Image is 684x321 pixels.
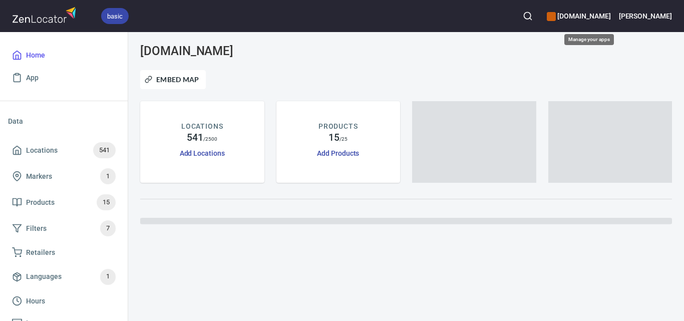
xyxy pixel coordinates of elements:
[8,137,120,163] a: Locations541
[8,290,120,312] a: Hours
[339,135,348,143] p: / 25
[140,44,309,58] h3: [DOMAIN_NAME]
[8,67,120,89] a: App
[8,264,120,290] a: Languages1
[328,132,339,144] h4: 15
[100,171,116,182] span: 1
[26,196,55,209] span: Products
[317,149,359,157] a: Add Products
[181,121,223,132] p: LOCATIONS
[619,11,672,22] h6: [PERSON_NAME]
[26,49,45,62] span: Home
[26,295,45,307] span: Hours
[140,70,206,89] button: Embed Map
[26,72,39,84] span: App
[12,4,79,26] img: zenlocator
[547,11,610,22] h6: [DOMAIN_NAME]
[619,5,672,27] button: [PERSON_NAME]
[187,132,203,144] h4: 541
[8,241,120,264] a: Retailers
[203,135,218,143] p: / 2500
[93,145,116,156] span: 541
[8,44,120,67] a: Home
[101,11,129,22] span: basic
[8,109,120,133] li: Data
[26,270,62,283] span: Languages
[26,222,47,235] span: Filters
[547,12,556,21] button: color-CE600E
[26,246,55,259] span: Retailers
[26,170,52,183] span: Markers
[101,8,129,24] div: basic
[180,149,225,157] a: Add Locations
[100,223,116,234] span: 7
[517,5,539,27] button: Search
[8,215,120,241] a: Filters7
[147,74,199,86] span: Embed Map
[8,163,120,189] a: Markers1
[100,271,116,282] span: 1
[8,189,120,215] a: Products15
[97,197,116,208] span: 15
[318,121,358,132] p: PRODUCTS
[26,144,58,157] span: Locations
